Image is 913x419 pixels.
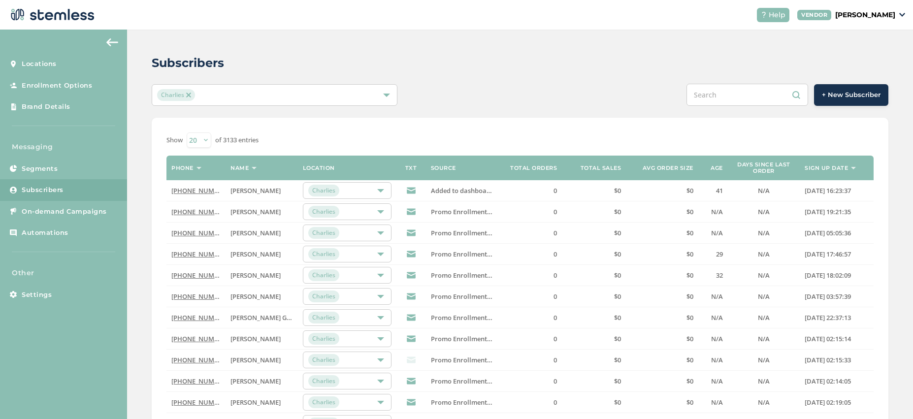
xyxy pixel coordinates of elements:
span: [DATE] 22:37:13 [805,313,851,322]
p: [PERSON_NAME] [835,10,895,20]
label: 0 [503,271,557,280]
label: 2024-07-27 18:02:09 [805,271,869,280]
span: [DATE] 03:57:39 [805,292,851,301]
label: N/A [703,335,723,343]
label: N/A [733,250,795,258]
label: $0 [567,250,621,258]
span: 0 [554,271,557,280]
span: N/A [758,398,770,407]
label: Promo Enrollment Page [431,335,493,343]
span: $0 [686,313,693,322]
label: 2024-08-01 02:15:33 [805,356,869,364]
span: Charlies [308,312,339,323]
label: N/A [703,398,723,407]
label: 0 [503,356,557,364]
label: N/A [703,377,723,386]
label: 0 [503,335,557,343]
span: N/A [711,398,723,407]
span: 0 [554,292,557,301]
label: $0 [631,356,693,364]
span: Promo Enrollment Page [431,292,503,301]
label: Quinn [230,208,293,216]
label: $0 [631,377,693,386]
span: [DATE] 16:23:37 [805,186,851,195]
span: Promo Enrollment Page [431,377,503,386]
span: N/A [758,186,770,195]
span: Promo Enrollment Page [431,228,503,237]
label: Kiara Dailey [230,271,293,280]
span: N/A [711,334,723,343]
label: 41 [703,187,723,195]
label: $0 [567,377,621,386]
span: 0 [554,228,557,237]
label: $0 [631,335,693,343]
label: N/A [733,398,795,407]
label: 2024-07-19 16:23:37 [805,187,869,195]
label: $0 [631,250,693,258]
label: 0 [503,292,557,301]
span: [DATE] 02:14:05 [805,377,851,386]
span: Promo Enrollment Page [431,271,503,280]
span: $0 [614,207,621,216]
span: Promo Enrollment Page [431,250,503,258]
span: 29 [716,250,723,258]
label: Promo Enrollment Page [431,314,493,322]
label: Avg order size [643,165,693,171]
span: $0 [614,355,621,364]
a: [PHONE_NUMBER] [171,398,228,407]
label: Promo Enrollment Page [431,398,493,407]
span: [DATE] 02:15:33 [805,355,851,364]
label: Total orders [510,165,557,171]
span: Enrollment Options [22,81,92,91]
label: N/A [733,292,795,301]
span: Charlies [308,206,339,218]
span: [DATE] 02:19:05 [805,398,851,407]
span: $0 [614,228,621,237]
label: N/A [733,271,795,280]
span: $0 [686,377,693,386]
span: [PERSON_NAME] [230,292,281,301]
span: N/A [758,355,770,364]
span: Charlies [308,396,339,408]
label: 0 [503,187,557,195]
span: $0 [614,186,621,195]
label: Marissa Salazar [230,292,293,301]
label: 2024-07-27 17:46:57 [805,250,869,258]
label: 0 [503,208,557,216]
a: [PHONE_NUMBER] [171,355,228,364]
span: $0 [614,292,621,301]
label: Show [166,135,183,145]
span: Subscribers [22,185,64,195]
label: $0 [631,271,693,280]
label: 2024-07-22 19:21:35 [805,208,869,216]
img: icon-arrow-back-accent-c549486e.svg [106,38,118,46]
span: [PERSON_NAME] [230,377,281,386]
span: Help [769,10,785,20]
img: icon-sort-1e1d7615.svg [851,167,856,169]
label: Name [230,165,249,171]
span: $0 [614,398,621,407]
label: 2024-07-29 22:37:13 [805,314,869,322]
label: TXT [405,165,417,171]
label: Promo Enrollment Page [431,292,493,301]
label: 2024-08-01 02:15:14 [805,335,869,343]
span: Charlies [308,227,339,239]
iframe: Chat Widget [864,372,913,419]
img: icon-help-white-03924b79.svg [761,12,767,18]
span: [DATE] 19:21:35 [805,207,851,216]
span: N/A [758,207,770,216]
span: 0 [554,207,557,216]
label: N/A [703,229,723,237]
label: $0 [567,314,621,322]
label: N/A [703,208,723,216]
span: [PERSON_NAME] [230,250,281,258]
label: $0 [567,229,621,237]
label: (503) 332-4545 [171,187,221,195]
span: N/A [711,313,723,322]
label: 2024-08-04 02:19:05 [805,398,869,407]
span: $0 [686,250,693,258]
a: [PHONE_NUMBER] [171,207,228,216]
span: N/A [758,377,770,386]
label: 2024-08-04 02:14:05 [805,377,869,386]
span: + New Subscriber [822,90,880,100]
